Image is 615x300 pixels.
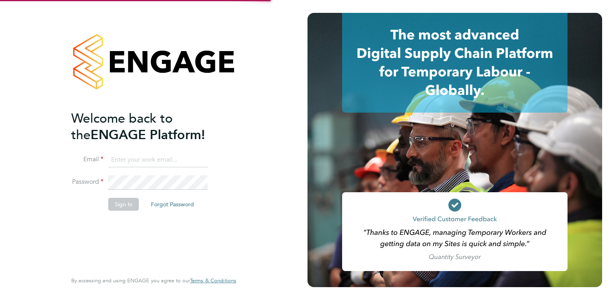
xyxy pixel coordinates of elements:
button: Sign In [108,198,139,211]
h2: ENGAGE Platform! [71,110,228,143]
label: Password [71,178,103,186]
span: Terms & Conditions [190,277,236,284]
label: Email [71,155,103,164]
input: Enter your work email... [108,153,208,167]
span: Welcome back to the [71,111,173,143]
button: Forgot Password [144,198,200,211]
a: Terms & Conditions [190,277,236,284]
span: By accessing and using ENGAGE you agree to our [71,277,236,284]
